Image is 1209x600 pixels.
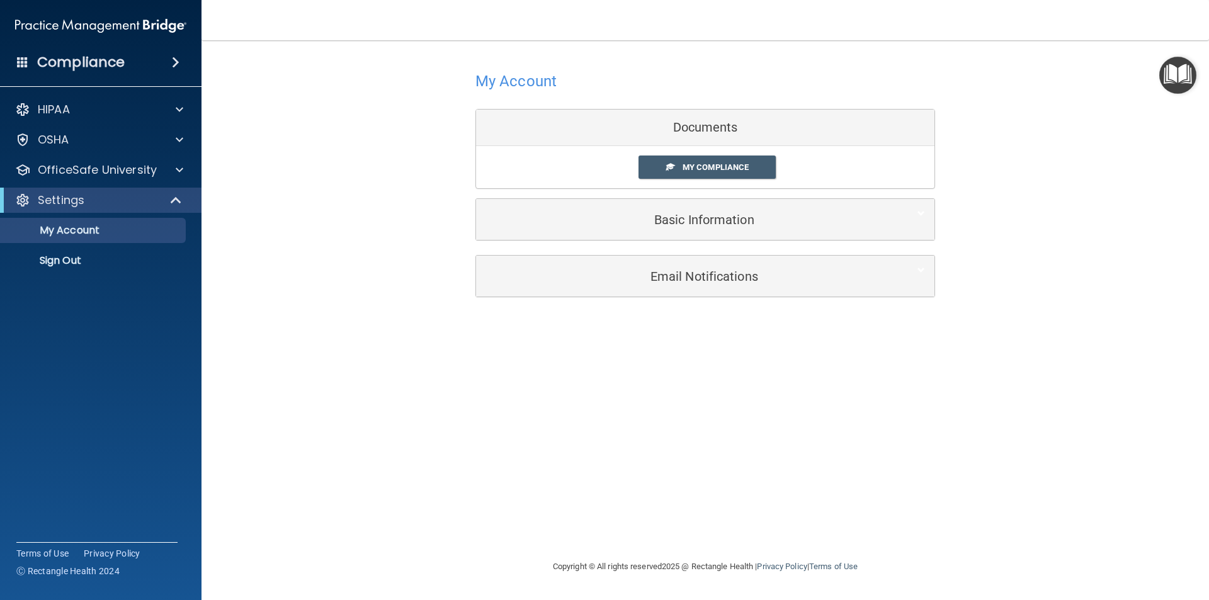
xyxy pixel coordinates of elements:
[84,547,140,560] a: Privacy Policy
[1159,57,1196,94] button: Open Resource Center
[485,262,925,290] a: Email Notifications
[15,132,183,147] a: OSHA
[476,110,934,146] div: Documents
[16,547,69,560] a: Terms of Use
[8,254,180,267] p: Sign Out
[38,132,69,147] p: OSHA
[15,102,183,117] a: HIPAA
[38,162,157,178] p: OfficeSafe University
[683,162,749,172] span: My Compliance
[991,511,1194,561] iframe: Drift Widget Chat Controller
[15,193,183,208] a: Settings
[809,562,858,571] a: Terms of Use
[15,13,186,38] img: PMB logo
[485,205,925,234] a: Basic Information
[757,562,807,571] a: Privacy Policy
[38,102,70,117] p: HIPAA
[475,546,935,587] div: Copyright © All rights reserved 2025 @ Rectangle Health | |
[38,193,84,208] p: Settings
[16,565,120,577] span: Ⓒ Rectangle Health 2024
[15,162,183,178] a: OfficeSafe University
[485,213,887,227] h5: Basic Information
[475,73,557,89] h4: My Account
[485,269,887,283] h5: Email Notifications
[8,224,180,237] p: My Account
[37,54,125,71] h4: Compliance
